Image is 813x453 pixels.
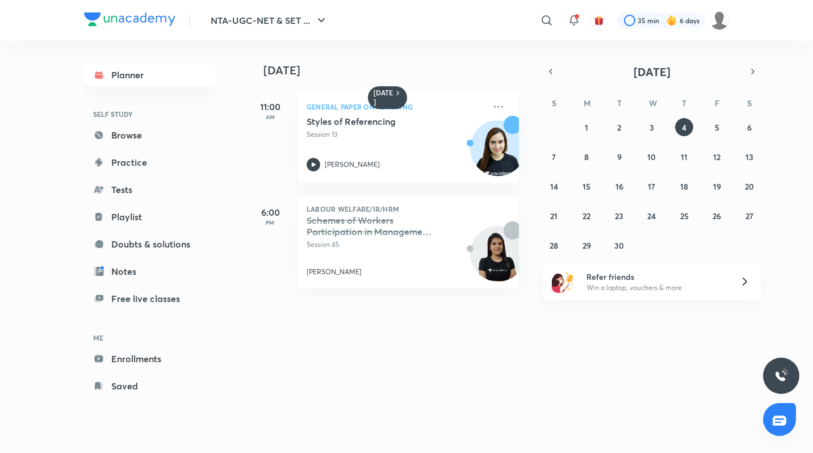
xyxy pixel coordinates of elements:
[680,181,688,192] abbr: September 18, 2025
[307,267,362,277] p: [PERSON_NAME]
[84,151,216,174] a: Practice
[682,122,686,133] abbr: September 4, 2025
[552,98,556,108] abbr: Sunday
[710,11,729,30] img: ravleen kaur
[682,98,686,108] abbr: Thursday
[745,152,753,162] abbr: September 13, 2025
[747,122,752,133] abbr: September 6, 2025
[84,104,216,124] h6: SELF STUDY
[248,100,293,114] h5: 11:00
[610,236,628,254] button: September 30, 2025
[204,9,335,32] button: NTA-UGC-NET & SET ...
[648,181,655,192] abbr: September 17, 2025
[84,287,216,310] a: Free live classes
[610,207,628,225] button: September 23, 2025
[615,181,623,192] abbr: September 16, 2025
[713,211,721,221] abbr: September 26, 2025
[747,98,752,108] abbr: Saturday
[586,283,726,293] p: Win a laptop, vouchers & more
[586,271,726,283] h6: Refer friends
[248,219,293,226] p: PM
[552,152,556,162] abbr: September 7, 2025
[774,369,788,383] img: ttu
[84,64,216,86] a: Planner
[643,177,661,195] button: September 17, 2025
[248,114,293,120] p: AM
[552,270,575,293] img: referral
[84,205,216,228] a: Playlist
[577,236,596,254] button: September 29, 2025
[708,118,726,136] button: September 5, 2025
[708,177,726,195] button: September 19, 2025
[675,118,693,136] button: September 4, 2025
[84,12,175,26] img: Company Logo
[594,15,604,26] img: avatar
[740,177,758,195] button: September 20, 2025
[550,240,558,251] abbr: September 28, 2025
[647,152,656,162] abbr: September 10, 2025
[545,177,563,195] button: September 14, 2025
[307,205,510,212] p: Labour Welfare/IR/HRM
[740,118,758,136] button: September 6, 2025
[643,118,661,136] button: September 3, 2025
[577,177,596,195] button: September 15, 2025
[708,148,726,166] button: September 12, 2025
[550,181,558,192] abbr: September 14, 2025
[577,207,596,225] button: September 22, 2025
[610,148,628,166] button: September 9, 2025
[617,152,622,162] abbr: September 9, 2025
[248,205,293,219] h5: 6:00
[649,98,657,108] abbr: Wednesday
[713,152,720,162] abbr: September 12, 2025
[84,178,216,201] a: Tests
[325,160,380,170] p: [PERSON_NAME]
[675,148,693,166] button: September 11, 2025
[582,240,591,251] abbr: September 29, 2025
[84,233,216,255] a: Doubts & solutions
[610,118,628,136] button: September 2, 2025
[708,207,726,225] button: September 26, 2025
[577,148,596,166] button: September 8, 2025
[649,122,654,133] abbr: September 3, 2025
[584,98,590,108] abbr: Monday
[590,11,608,30] button: avatar
[615,211,623,221] abbr: September 23, 2025
[610,177,628,195] button: September 16, 2025
[84,124,216,146] a: Browse
[713,181,721,192] abbr: September 19, 2025
[680,211,689,221] abbr: September 25, 2025
[740,207,758,225] button: September 27, 2025
[471,232,525,287] img: Avatar
[745,211,753,221] abbr: September 27, 2025
[84,12,175,29] a: Company Logo
[585,122,588,133] abbr: September 1, 2025
[715,98,719,108] abbr: Friday
[666,15,677,26] img: streak
[307,215,448,237] h5: Schemes of Workers Participation in Management in India & Doubt Clearing Session
[84,347,216,370] a: Enrollments
[675,207,693,225] button: September 25, 2025
[374,89,393,107] h6: [DATE]
[471,127,525,181] img: Avatar
[647,211,656,221] abbr: September 24, 2025
[545,148,563,166] button: September 7, 2025
[545,236,563,254] button: September 28, 2025
[307,116,448,127] h5: Styles of Referencing
[740,148,758,166] button: September 13, 2025
[582,181,590,192] abbr: September 15, 2025
[614,240,624,251] abbr: September 30, 2025
[307,240,485,250] p: Session 45
[643,148,661,166] button: September 10, 2025
[550,211,558,221] abbr: September 21, 2025
[84,328,216,347] h6: ME
[545,207,563,225] button: September 21, 2025
[582,211,590,221] abbr: September 22, 2025
[577,118,596,136] button: September 1, 2025
[634,64,670,79] span: [DATE]
[617,98,622,108] abbr: Tuesday
[643,207,661,225] button: September 24, 2025
[745,181,754,192] abbr: September 20, 2025
[681,152,688,162] abbr: September 11, 2025
[715,122,719,133] abbr: September 5, 2025
[84,260,216,283] a: Notes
